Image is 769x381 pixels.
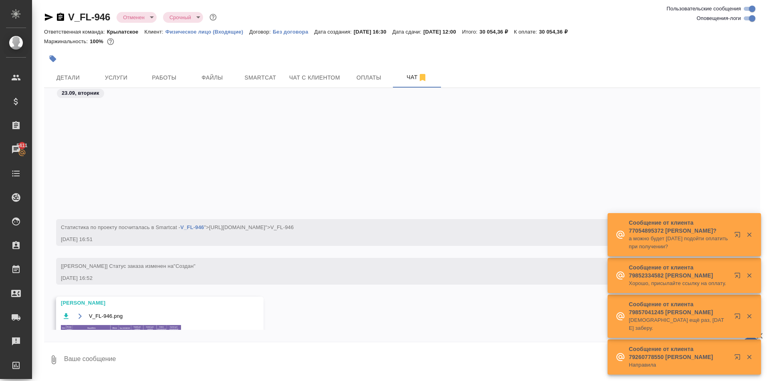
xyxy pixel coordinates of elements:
[117,12,157,23] div: Отменен
[393,29,423,35] p: Дата сдачи:
[145,73,183,83] span: Работы
[44,12,54,22] button: Скопировать ссылку для ЯМессенджера
[61,325,181,359] img: V_FL-946.png
[68,12,110,22] a: V_FL-946
[90,38,105,44] p: 100%
[741,353,757,361] button: Закрыть
[729,267,749,287] button: Открыть в новой вкладке
[89,312,123,320] span: V_FL-946.png
[167,14,193,21] button: Срочный
[241,73,280,83] span: Smartcat
[249,29,273,35] p: Договор:
[44,50,62,68] button: Добавить тэг
[350,73,388,83] span: Оплаты
[741,313,757,320] button: Закрыть
[180,224,204,230] a: V_FL-946
[105,36,116,47] button: 0.00 RUB;
[462,29,479,35] p: Итого:
[165,28,250,35] a: Физическое лицо (Входящие)
[629,263,729,279] p: Сообщение от клиента 79852334582 [PERSON_NAME]
[629,279,729,287] p: Хорошо, присылайте ссылку на оплату.
[44,38,90,44] p: Маржинальность:
[61,235,720,243] div: [DATE] 16:51
[173,263,195,269] span: "Создан"
[12,142,32,150] span: 5411
[61,274,720,282] div: [DATE] 16:52
[697,14,741,22] span: Оповещения-логи
[629,361,729,369] p: Направила
[741,272,757,279] button: Закрыть
[314,29,354,35] p: Дата создания:
[61,311,71,321] button: Скачать
[44,29,107,35] p: Ответственная команда:
[121,14,147,21] button: Отменен
[729,227,749,246] button: Открыть в новой вкладке
[62,89,99,97] p: 23.09, вторник
[49,73,87,83] span: Детали
[208,12,218,22] button: Доп статусы указывают на важность/срочность заказа
[165,29,250,35] p: Физическое лицо (Входящие)
[273,28,314,35] a: Без договора
[629,235,729,251] p: а можно будет [DATE] подойти оплатить при получении?
[61,299,236,307] div: [PERSON_NAME]
[729,308,749,327] button: Открыть в новой вкладке
[61,263,195,269] span: [[PERSON_NAME]] Статус заказа изменен на
[666,5,741,13] span: Пользовательские сообщения
[514,29,539,35] p: К оплате:
[418,73,427,82] svg: Отписаться
[629,300,729,316] p: Сообщение от клиента 79857041245 [PERSON_NAME]
[629,219,729,235] p: Сообщение от клиента 77054895372 [PERSON_NAME]?
[289,73,340,83] span: Чат с клиентом
[2,140,30,160] a: 5411
[56,12,65,22] button: Скопировать ссылку
[354,29,393,35] p: [DATE] 16:30
[741,231,757,238] button: Закрыть
[75,311,85,321] button: Открыть на драйве
[729,349,749,368] button: Открыть в новой вкладке
[273,29,314,35] p: Без договора
[398,72,436,82] span: Чат
[423,29,462,35] p: [DATE] 12:00
[479,29,514,35] p: 30 054,36 ₽
[61,224,294,230] span: Cтатистика по проекту посчиталась в Smartcat - ">[URL][DOMAIN_NAME]">V_FL-946
[163,12,203,23] div: Отменен
[107,29,145,35] p: Крылатское
[193,73,232,83] span: Файлы
[629,345,729,361] p: Сообщение от клиента 79260778550 [PERSON_NAME]
[97,73,135,83] span: Услуги
[539,29,574,35] p: 30 054,36 ₽
[144,29,165,35] p: Клиент:
[629,316,729,332] p: [DEMOGRAPHIC_DATA] ещё раз, [DATE] заберу.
